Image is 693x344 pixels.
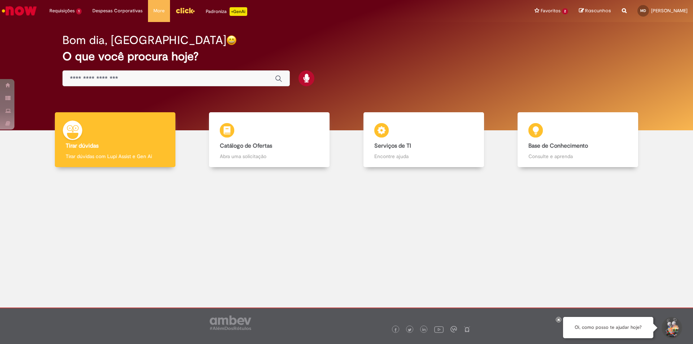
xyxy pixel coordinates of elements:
h2: Bom dia, [GEOGRAPHIC_DATA] [62,34,226,47]
span: Despesas Corporativas [92,7,143,14]
a: Base de Conhecimento Consulte e aprenda [501,112,655,167]
b: Serviços de TI [374,142,411,149]
a: Rascunhos [579,8,611,14]
img: logo_footer_linkedin.png [422,328,426,332]
a: Serviços de TI Encontre ajuda [346,112,501,167]
span: 2 [562,8,568,14]
span: More [153,7,165,14]
img: click_logo_yellow_360x200.png [175,5,195,16]
div: Oi, como posso te ajudar hoje? [563,317,653,338]
img: logo_footer_naosei.png [464,326,470,332]
p: Encontre ajuda [374,153,473,160]
p: Tirar dúvidas com Lupi Assist e Gen Ai [66,153,165,160]
span: Rascunhos [585,7,611,14]
img: logo_footer_workplace.png [450,326,457,332]
img: logo_footer_facebook.png [394,328,397,332]
span: Requisições [49,7,75,14]
span: MD [640,8,646,13]
p: Consulte e aprenda [528,153,627,160]
img: logo_footer_ambev_rotulo_gray.png [210,315,251,330]
a: Catálogo de Ofertas Abra uma solicitação [192,112,347,167]
span: Favoritos [541,7,561,14]
h2: O que você procura hoje? [62,50,631,63]
img: logo_footer_youtube.png [434,325,444,334]
b: Base de Conhecimento [528,142,588,149]
p: Abra uma solicitação [220,153,319,160]
b: Catálogo de Ofertas [220,142,272,149]
span: 1 [76,8,82,14]
button: Iniciar Conversa de Suporte [661,317,682,339]
div: Padroniza [206,7,247,16]
span: [PERSON_NAME] [651,8,688,14]
b: Tirar dúvidas [66,142,99,149]
a: Tirar dúvidas Tirar dúvidas com Lupi Assist e Gen Ai [38,112,192,167]
img: ServiceNow [1,4,38,18]
p: +GenAi [230,7,247,16]
img: logo_footer_twitter.png [408,328,411,332]
img: happy-face.png [226,35,237,45]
